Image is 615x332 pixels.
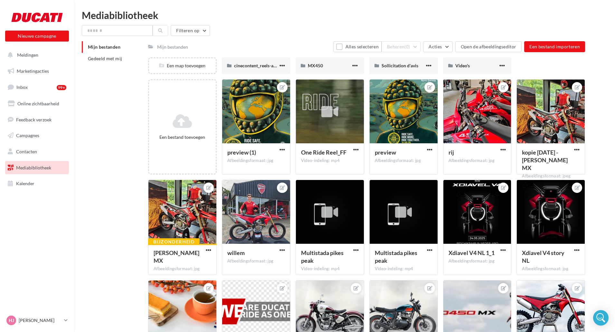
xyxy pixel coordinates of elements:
a: Marketingacties [4,64,70,78]
span: winkel MX [154,249,199,264]
button: Open de afbeeldingseditor [455,41,522,52]
span: preview (1) [227,149,256,156]
button: Filteren op [171,25,210,36]
a: Mediabibliotheek [4,161,70,175]
a: Campagnes [4,129,70,142]
div: Afbeeldingsformaat: jpeg [522,173,580,179]
span: Sollicitation d'avis [382,63,418,68]
div: Mediabibliotheek [82,10,607,20]
div: Afbeeldingsformaat: jpg [375,158,432,164]
div: Afbeeldingsformaat: jpg [154,266,211,272]
span: Een bestand importeren [529,44,580,49]
a: Contacten [4,145,70,158]
button: Meldingen [4,48,68,62]
span: Xdiavel V4 story NL [522,249,564,264]
span: Marketingacties [17,68,49,74]
div: Afbeeldingsformaat: jpg [227,258,285,264]
button: Alles selecteren [333,41,382,52]
div: 99+ [57,85,66,90]
span: Kalender [16,181,34,186]
span: Video's [455,63,470,68]
a: Feedback verzoek [4,113,70,127]
span: Campagnes [16,133,39,138]
span: Multistada pikes peak [301,249,344,264]
span: Meldingen [17,52,38,58]
a: Kalender [4,177,70,190]
span: Multistada pikes peak [375,249,417,264]
div: Video-indeling: mp4 [375,266,432,272]
span: MX450 [308,63,323,68]
a: HJ [PERSON_NAME] [5,314,69,327]
div: Afbeeldingsformaat: jpg [449,158,506,164]
div: Afbeeldingsformaat: jpg [227,158,285,164]
div: Afbeeldingsformaat: jpg [449,258,506,264]
span: Xdiavel V4 NL 1_1 [449,249,495,256]
span: willem [227,249,245,256]
span: kopie 28-08-2025 - winkel MX [522,149,568,171]
div: Video-indeling: mp4 [301,158,359,164]
div: Open Intercom Messenger [593,310,609,326]
span: HJ [9,317,14,324]
button: Nieuwe campagne [5,31,69,42]
span: preview [375,149,396,156]
span: rij [449,149,454,156]
span: Gedeeld met mij [88,56,122,61]
span: Mijn bestanden [88,44,120,50]
button: Beheren(0) [382,41,421,52]
span: cinecontent_reels-april-trackday_2025-06-26_1008 [234,63,338,68]
a: Online zichtbaarheid [4,97,70,110]
div: Mijn bestanden [157,44,188,50]
div: Afbeeldingsformaat: jpg [522,266,580,272]
div: Video-indeling: mp4 [301,266,359,272]
div: Bijzonderheid [148,238,200,245]
p: [PERSON_NAME] [19,317,61,324]
span: One Ride Reel_FF [301,149,346,156]
span: Acties [429,44,442,49]
span: Inbox [16,84,28,90]
a: Inbox99+ [4,80,70,94]
span: Mediabibliotheek [16,165,51,170]
button: Acties [423,41,452,52]
div: Een map toevoegen [149,62,216,69]
div: Een bestand toevoegen [152,134,213,140]
span: Contacten [16,149,37,154]
span: Feedback verzoek [16,117,52,122]
span: (0) [404,44,410,49]
button: Een bestand importeren [524,41,585,52]
span: Online zichtbaarheid [17,101,59,106]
